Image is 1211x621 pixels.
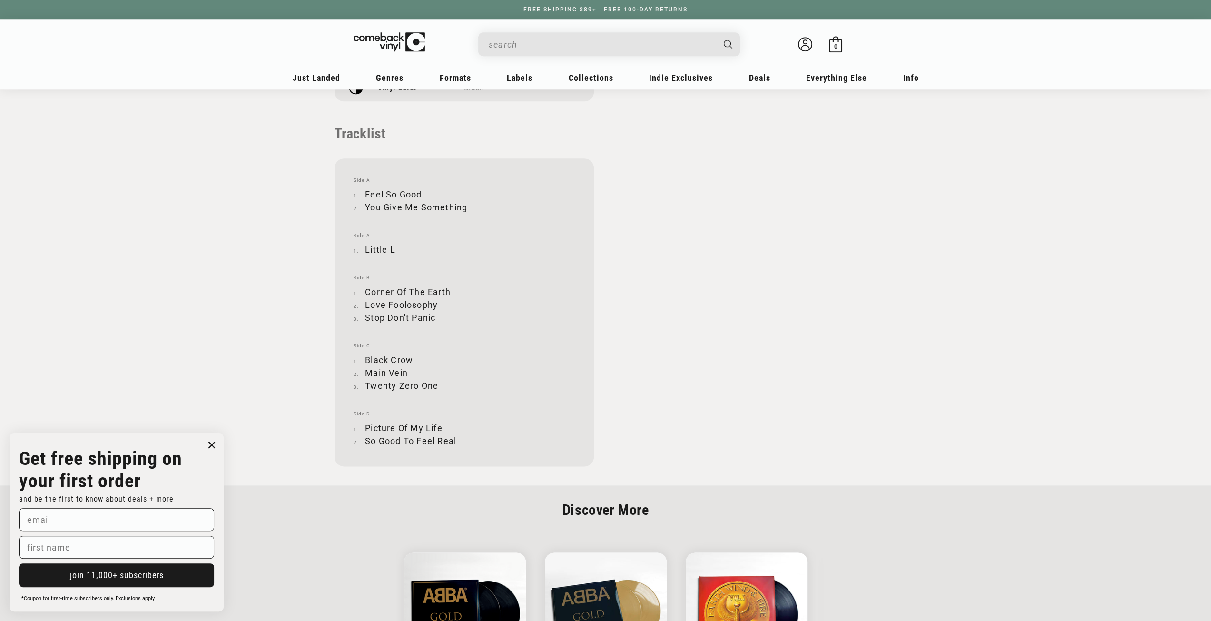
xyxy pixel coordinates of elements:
[19,508,214,531] input: email
[19,447,182,492] strong: Get free shipping on your first order
[354,422,575,434] li: Picture Of My Life
[354,275,575,281] span: Side B
[354,177,575,183] span: Side A
[205,438,219,452] button: Close dialog
[354,366,575,379] li: Main Vein
[354,354,575,366] li: Black Crow
[354,411,575,417] span: Side D
[715,32,741,56] button: Search
[354,311,575,324] li: Stop Don't Panic
[21,595,156,601] span: *Coupon for first-time subscribers only. Exclusions apply.
[376,73,404,83] span: Genres
[440,73,471,83] span: Formats
[335,125,594,142] p: Tracklist
[514,6,697,13] a: FREE SHIPPING $89+ | FREE 100-DAY RETURNS
[19,494,174,503] span: and be the first to know about deals + more
[354,298,575,311] li: Love Foolosophy
[354,188,575,201] li: Feel So Good
[354,379,575,392] li: Twenty Zero One
[569,73,613,83] span: Collections
[19,563,214,587] button: join 11,000+ subscribers
[489,35,714,54] input: When autocomplete results are available use up and down arrows to review and enter to select
[354,343,575,349] span: Side C
[354,434,575,447] li: So Good To Feel Real
[649,73,713,83] span: Indie Exclusives
[478,32,740,56] div: Search
[749,73,770,83] span: Deals
[293,73,340,83] span: Just Landed
[903,73,919,83] span: Info
[19,536,214,559] input: first name
[354,243,575,256] li: Little L
[354,201,575,214] li: You Give Me Something
[354,233,575,238] span: Side A
[354,286,575,298] li: Corner Of The Earth
[806,73,867,83] span: Everything Else
[507,73,532,83] span: Labels
[834,43,837,50] span: 0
